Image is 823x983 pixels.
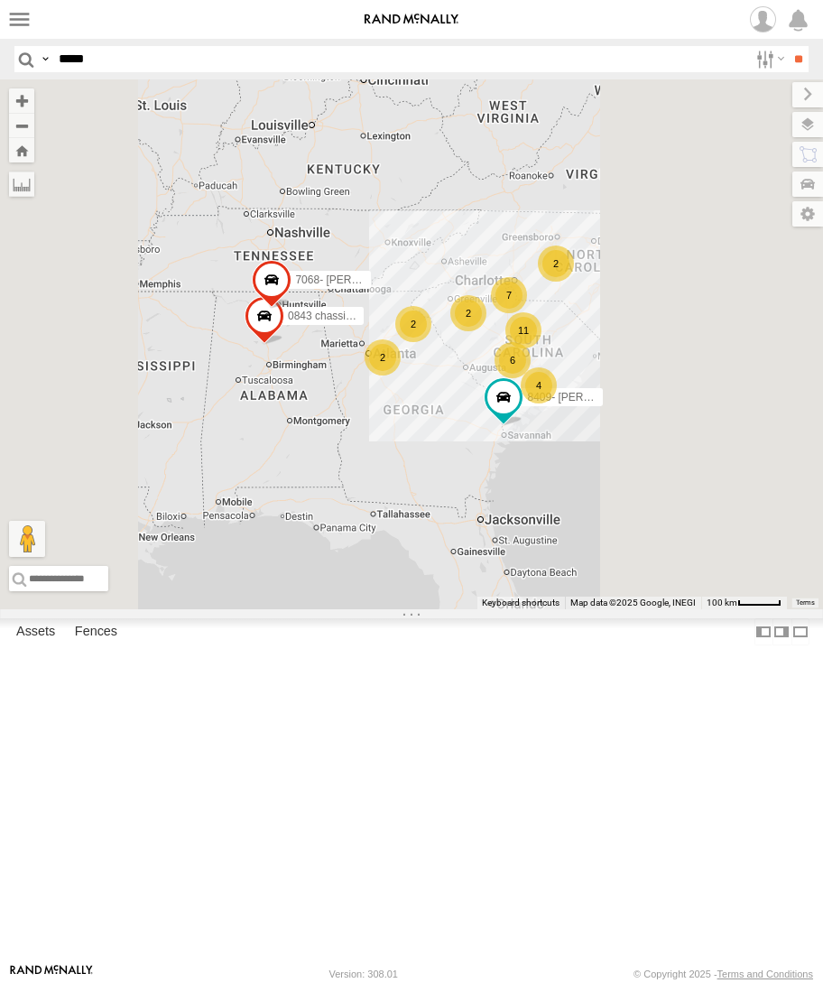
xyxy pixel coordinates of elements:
button: Map Scale: 100 km per 45 pixels [701,597,787,609]
span: 0843 chassis 843 [288,310,372,322]
span: Map data ©2025 Google, INEGI [570,598,696,607]
div: 7 [491,277,527,313]
a: Terms and Conditions [717,969,813,979]
div: 11 [505,312,541,348]
label: Assets [7,619,64,645]
button: Keyboard shortcuts [482,597,559,609]
div: 2 [538,246,574,282]
button: Drag Pegman onto the map to open Street View [9,521,45,557]
label: Search Filter Options [749,46,788,72]
button: Zoom in [9,88,34,113]
a: Terms (opens in new tab) [796,599,815,607]
a: Visit our Website [10,965,93,983]
label: Dock Summary Table to the Right [772,618,791,645]
div: 2 [365,339,401,376]
button: Zoom Home [9,138,34,162]
img: rand-logo.svg [365,14,458,26]
div: Version: 308.01 [329,969,398,979]
label: Dock Summary Table to the Left [754,618,772,645]
div: 4 [521,367,557,403]
span: 7068- [PERSON_NAME] [295,273,415,285]
label: Hide Summary Table [791,618,809,645]
div: 2 [450,295,486,331]
label: Measure [9,172,34,197]
div: 2 [395,306,431,342]
label: Map Settings [792,201,823,227]
label: Fences [66,619,126,645]
div: © Copyright 2025 - [633,969,813,979]
label: Search Query [38,46,52,72]
div: 6 [495,342,531,378]
span: 100 km [707,598,737,607]
button: Zoom out [9,113,34,138]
